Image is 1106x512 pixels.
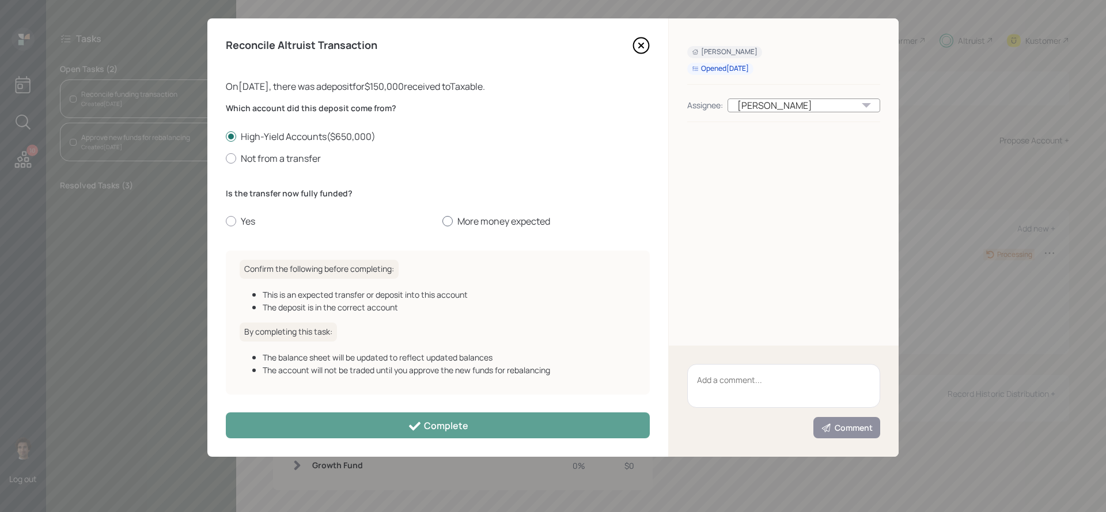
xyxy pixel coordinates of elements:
[813,417,880,438] button: Comment
[687,99,723,111] div: Assignee:
[263,351,636,363] div: The balance sheet will be updated to reflect updated balances
[240,260,399,279] h6: Confirm the following before completing:
[728,98,880,112] div: [PERSON_NAME]
[240,323,337,342] h6: By completing this task:
[226,130,650,143] label: High-Yield Accounts ( $650,000 )
[408,419,468,433] div: Complete
[263,364,636,376] div: The account will not be traded until you approve the new funds for rebalancing
[692,47,757,57] div: [PERSON_NAME]
[226,188,650,199] label: Is the transfer now fully funded?
[226,103,650,114] label: Which account did this deposit come from?
[263,301,636,313] div: The deposit is in the correct account
[263,289,636,301] div: This is an expected transfer or deposit into this account
[442,215,650,227] label: More money expected
[226,412,650,438] button: Complete
[226,152,650,165] label: Not from a transfer
[226,79,650,93] div: On [DATE] , there was a deposit for $150,000 received to Taxable .
[226,39,377,52] h4: Reconcile Altruist Transaction
[226,215,433,227] label: Yes
[692,64,749,74] div: Opened [DATE]
[821,422,873,434] div: Comment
